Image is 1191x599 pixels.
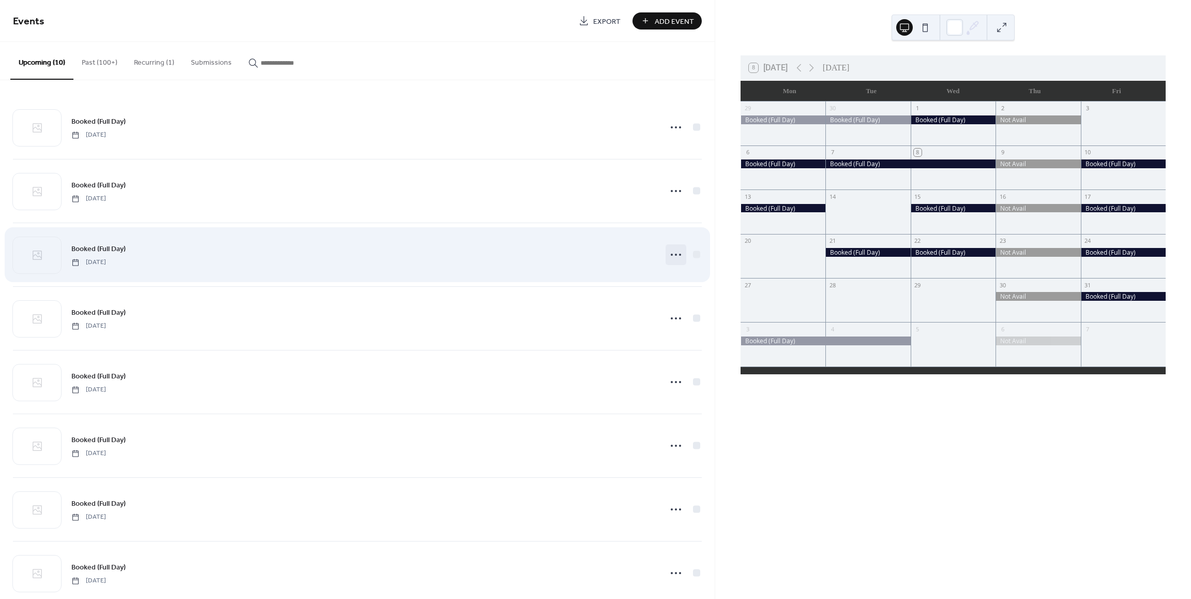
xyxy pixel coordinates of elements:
div: Booked (Full Day) [911,204,996,213]
span: [DATE] [71,130,106,140]
div: 3 [1084,105,1092,112]
span: [DATE] [71,258,106,267]
a: Export [571,12,628,30]
div: Booked (Full Day) [741,204,825,213]
div: 3 [744,325,751,333]
a: Booked (Full Day) [71,179,126,191]
div: Booked (Full Day) [911,115,996,124]
div: Booked (Full Day) [1081,204,1166,213]
span: Booked (Full Day) [71,499,126,509]
div: Booked (Full Day) [911,248,996,257]
div: Not Avail [996,159,1080,168]
div: 17 [1084,193,1092,200]
div: 14 [828,193,836,200]
span: [DATE] [71,322,106,331]
div: Booked (Full Day) [1081,248,1166,257]
span: [DATE] [71,513,106,522]
button: Submissions [183,42,240,79]
div: Booked (Full Day) [741,337,911,345]
div: Booked (Full Day) [1081,159,1166,168]
a: Booked (Full Day) [71,561,126,573]
div: Tue [831,81,912,101]
span: Booked (Full Day) [71,371,126,382]
span: Export [593,16,621,27]
a: Booked (Full Day) [71,370,126,382]
div: 29 [744,105,751,112]
span: Booked (Full Day) [71,562,126,573]
span: [DATE] [71,449,106,458]
button: Upcoming (10) [10,42,73,80]
div: 27 [744,281,751,289]
div: Booked (Full Day) [741,115,825,124]
span: Booked (Full Day) [71,244,126,255]
div: 20 [744,237,751,245]
span: Events [13,11,44,32]
div: 16 [999,193,1006,200]
a: Booked (Full Day) [71,306,126,318]
div: 23 [999,237,1006,245]
div: Not Avail [996,248,1080,257]
div: 29 [914,281,922,289]
a: Booked (Full Day) [71,434,126,446]
div: 22 [914,237,922,245]
div: Not Avail [996,292,1080,301]
button: Recurring (1) [126,42,183,79]
a: Booked (Full Day) [71,498,126,509]
div: 4 [828,325,836,333]
div: 13 [744,193,751,200]
span: Add Event [655,16,694,27]
div: Booked (Full Day) [825,248,910,257]
div: Not Avail [996,337,1080,345]
div: 10 [1084,149,1092,156]
div: Thu [994,81,1076,101]
div: 31 [1084,281,1092,289]
span: Booked (Full Day) [71,116,126,127]
span: [DATE] [71,385,106,395]
div: [DATE] [823,62,850,74]
div: 8 [914,149,922,156]
a: Booked (Full Day) [71,243,126,255]
div: Fri [1076,81,1157,101]
div: Booked (Full Day) [741,159,825,168]
div: Booked (Full Day) [1081,292,1166,301]
button: Past (100+) [73,42,126,79]
div: 6 [744,149,751,156]
div: Mon [749,81,831,101]
div: 6 [999,325,1006,333]
div: Not Avail [996,204,1080,213]
div: 7 [1084,325,1092,333]
span: Booked (Full Day) [71,435,126,446]
div: Booked (Full Day) [825,115,910,124]
div: 30 [828,105,836,112]
div: 9 [999,149,1006,156]
div: Wed [912,81,994,101]
a: Booked (Full Day) [71,115,126,127]
div: 30 [999,281,1006,289]
div: 1 [914,105,922,112]
div: 7 [828,149,836,156]
div: Booked (Full Day) [825,159,996,168]
div: Not Avail [996,115,1080,124]
div: 28 [828,281,836,289]
div: 15 [914,193,922,200]
span: [DATE] [71,194,106,203]
div: 21 [828,237,836,245]
div: 24 [1084,237,1092,245]
span: Booked (Full Day) [71,180,126,191]
span: [DATE] [71,576,106,586]
div: 5 [914,325,922,333]
div: 2 [999,105,1006,112]
span: Booked (Full Day) [71,308,126,318]
button: Add Event [632,12,702,30]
